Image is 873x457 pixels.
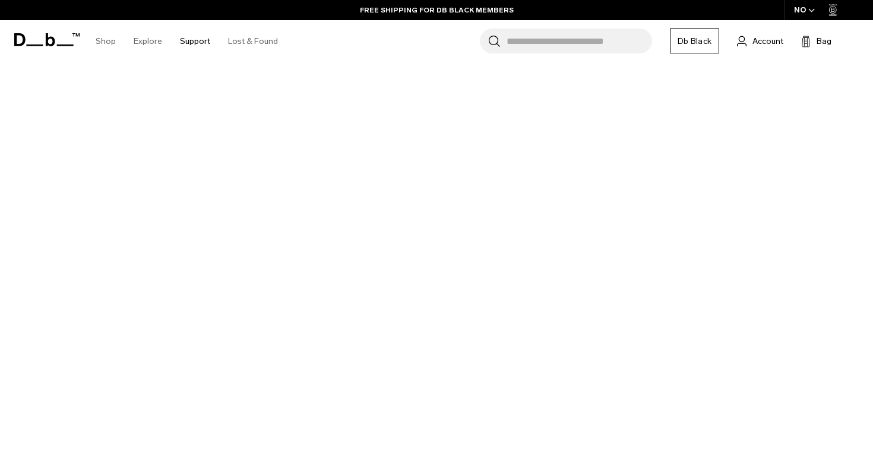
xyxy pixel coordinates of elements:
a: Account [737,34,783,48]
nav: Main Navigation [87,20,287,62]
a: Lost & Found [228,20,278,62]
a: Support [180,20,210,62]
a: Db Black [670,28,719,53]
a: Shop [96,20,116,62]
span: Bag [817,35,831,47]
button: Bag [801,34,831,48]
a: FREE SHIPPING FOR DB BLACK MEMBERS [360,5,514,15]
a: Explore [134,20,162,62]
span: Account [752,35,783,47]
